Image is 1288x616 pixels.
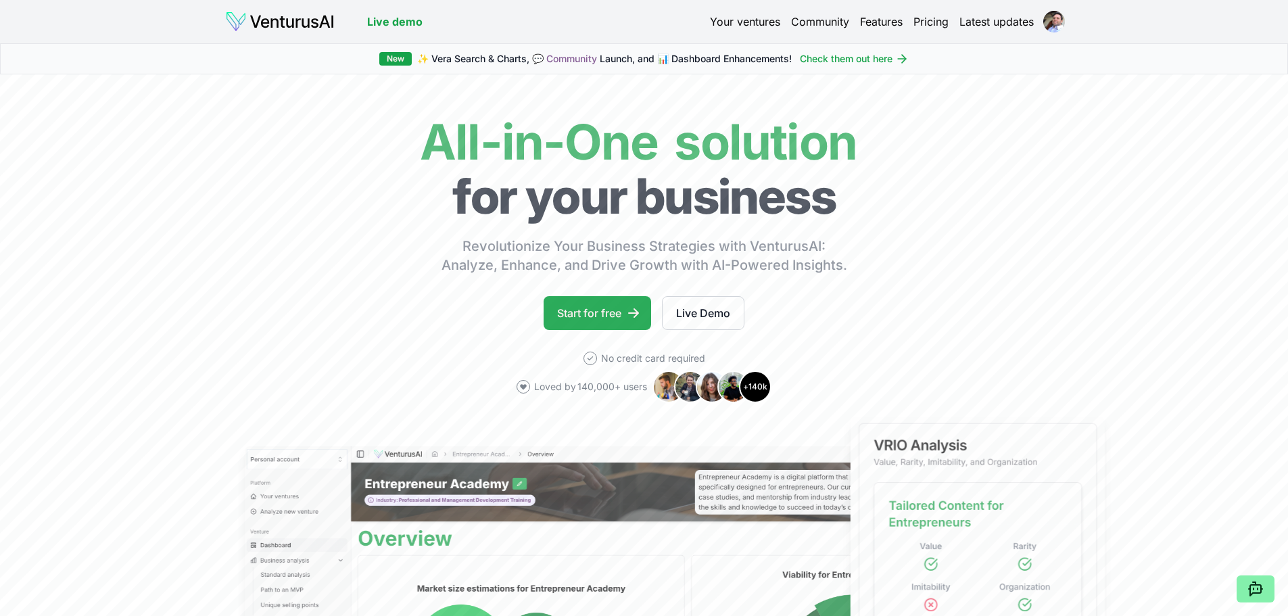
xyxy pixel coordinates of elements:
[674,371,707,403] img: Avatar 2
[379,52,412,66] div: New
[913,14,949,30] a: Pricing
[417,52,792,66] span: ✨ Vera Search & Charts, 💬 Launch, and 📊 Dashboard Enhancements!
[800,52,909,66] a: Check them out here
[959,14,1034,30] a: Latest updates
[367,14,423,30] a: Live demo
[652,371,685,403] img: Avatar 1
[1043,11,1065,32] img: ACg8ocI4v_EsKpirGE3fJXUp6xRjnP-hZNOL7Y86LCf9rrzWDv3cpQ524A=s96-c
[860,14,903,30] a: Features
[696,371,728,403] img: Avatar 3
[717,371,750,403] img: Avatar 4
[544,296,651,330] a: Start for free
[225,11,335,32] img: logo
[710,14,780,30] a: Your ventures
[546,53,597,64] a: Community
[662,296,744,330] a: Live Demo
[791,14,849,30] a: Community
